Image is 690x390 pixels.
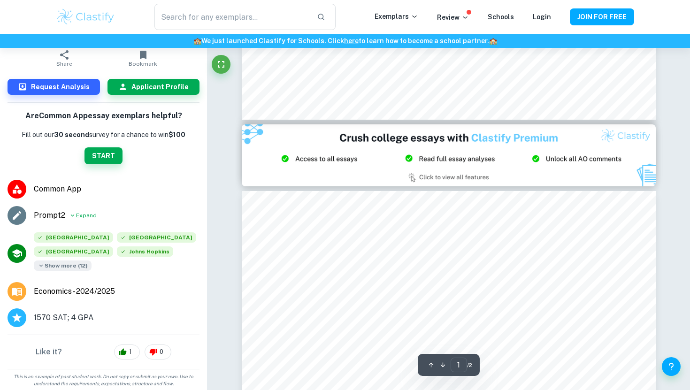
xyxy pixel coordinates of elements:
span: / 2 [467,361,472,369]
button: Fullscreen [212,55,230,74]
img: Clastify logo [56,8,115,26]
h6: Are Common App essay exemplars helpful? [25,110,182,122]
span: Economics - 2024/2025 [34,286,115,297]
button: Bookmark [104,45,183,71]
span: Share [56,61,72,67]
img: Ad [242,124,656,186]
span: 🏫 [489,37,497,45]
div: 0 [145,344,171,359]
a: Major and Application Year [34,286,123,297]
span: 🏫 [193,37,201,45]
a: here [344,37,359,45]
div: Accepted: Columbia University [34,246,113,260]
button: Share [25,45,104,71]
span: Bookmark [129,61,157,67]
span: Prompt 2 [34,210,65,221]
span: [GEOGRAPHIC_DATA] [34,232,113,243]
span: 1 [124,347,137,357]
button: JOIN FOR FREE [570,8,634,25]
button: START [84,147,123,164]
button: Expand [69,210,97,221]
strong: $100 [169,131,185,138]
p: Fill out our survey for a chance to win [22,130,185,140]
input: Search for any exemplars... [154,4,309,30]
span: [GEOGRAPHIC_DATA] [34,246,113,257]
div: 1 [114,344,140,359]
h6: Request Analysis [31,82,90,92]
p: Review [437,12,469,23]
button: Request Analysis [8,79,100,95]
div: Accepted: Johns Hopkins University [117,246,173,260]
a: Login [533,13,551,21]
button: Applicant Profile [107,79,200,95]
span: 0 [154,347,169,357]
span: Common App [34,184,199,195]
h6: Applicant Profile [131,82,189,92]
span: This is an example of past student work. Do not copy or submit as your own. Use to understand the... [4,373,203,387]
span: Show more ( 12 ) [34,260,92,271]
span: 1570 SAT; 4 GPA [34,312,93,323]
b: 30 second [54,131,89,138]
a: Schools [488,13,514,21]
h6: We just launched Clastify for Schools. Click to learn how to become a school partner. [2,36,688,46]
p: Exemplars [375,11,418,22]
span: Johns Hopkins [117,246,173,257]
button: Help and Feedback [662,357,681,376]
span: Expand [76,211,97,220]
span: [GEOGRAPHIC_DATA] [117,232,196,243]
h6: Like it? [36,346,62,358]
a: Prompt2 [34,210,65,221]
div: Accepted: Harvard University [34,232,113,246]
div: Accepted: Cornell University [117,232,196,246]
